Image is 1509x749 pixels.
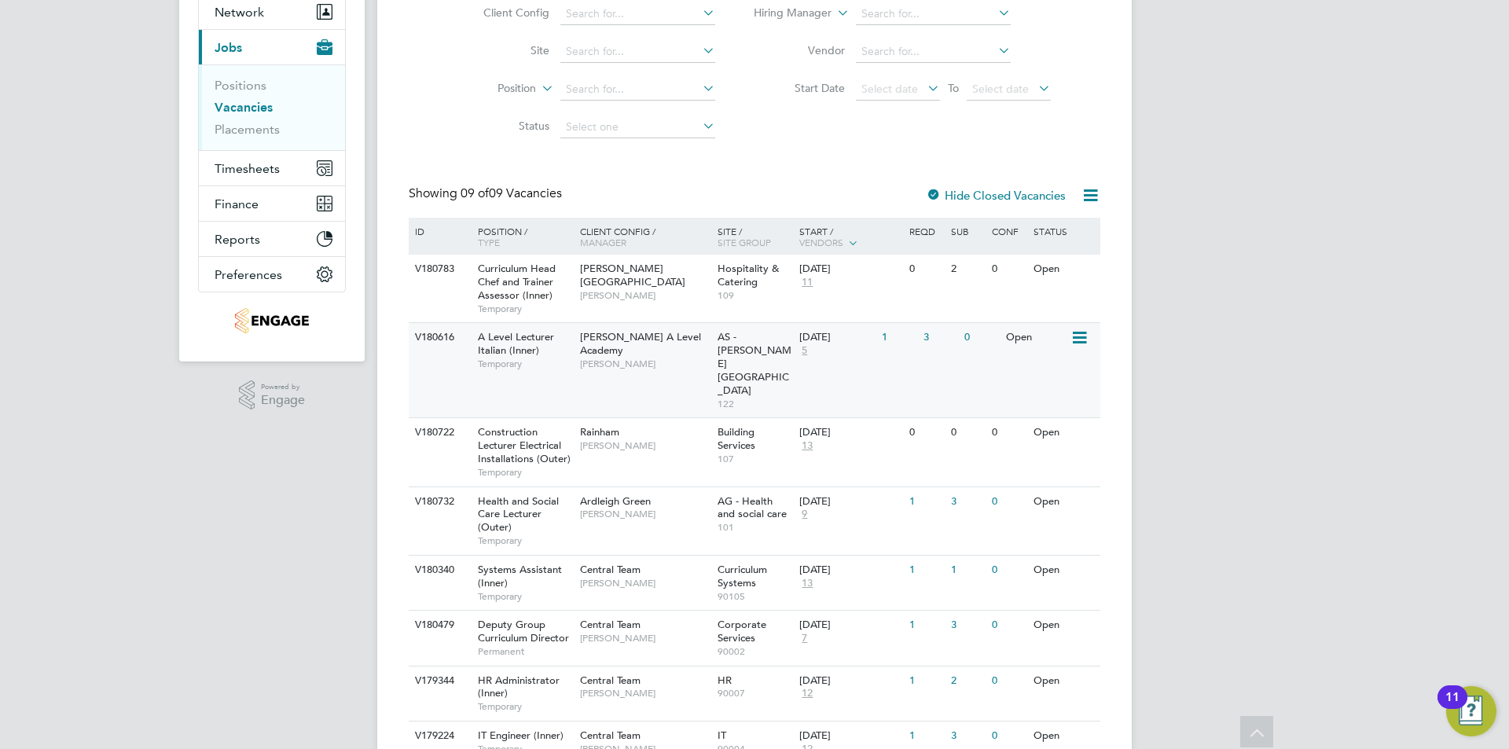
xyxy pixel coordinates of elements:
[905,611,946,640] div: 1
[580,508,710,520] span: [PERSON_NAME]
[795,218,905,257] div: Start /
[478,425,571,465] span: Construction Lecturer Electrical Installations (Outer)
[411,218,466,244] div: ID
[1030,611,1098,640] div: Open
[580,289,710,302] span: [PERSON_NAME]
[215,78,266,93] a: Positions
[580,262,685,288] span: [PERSON_NAME][GEOGRAPHIC_DATA]
[580,687,710,699] span: [PERSON_NAME]
[988,218,1029,244] div: Conf
[947,418,988,447] div: 0
[988,418,1029,447] div: 0
[718,645,792,658] span: 90002
[411,666,466,696] div: V179344
[580,632,710,644] span: [PERSON_NAME]
[718,563,767,589] span: Curriculum Systems
[459,6,549,20] label: Client Config
[239,380,306,410] a: Powered byEngage
[560,3,715,25] input: Search for...
[560,41,715,63] input: Search for...
[799,687,815,700] span: 12
[466,218,576,255] div: Position /
[799,344,810,358] span: 5
[947,255,988,284] div: 2
[199,257,345,292] button: Preferences
[905,255,946,284] div: 0
[926,188,1066,203] label: Hide Closed Vacancies
[199,64,345,150] div: Jobs
[947,487,988,516] div: 3
[714,218,796,255] div: Site /
[461,185,489,201] span: 09 of
[856,3,1011,25] input: Search for...
[1002,323,1070,352] div: Open
[478,618,569,644] span: Deputy Group Curriculum Director
[1030,487,1098,516] div: Open
[718,262,779,288] span: Hospitality & Catering
[799,632,810,645] span: 7
[718,236,771,248] span: Site Group
[580,358,710,370] span: [PERSON_NAME]
[947,611,988,640] div: 3
[411,611,466,640] div: V180479
[718,453,792,465] span: 107
[718,729,726,742] span: IT
[799,564,901,577] div: [DATE]
[799,495,901,509] div: [DATE]
[799,674,901,688] div: [DATE]
[920,323,960,352] div: 3
[988,487,1029,516] div: 0
[215,40,242,55] span: Jobs
[580,330,701,357] span: [PERSON_NAME] A Level Academy
[215,122,280,137] a: Placements
[580,563,641,576] span: Central Team
[1030,666,1098,696] div: Open
[478,494,559,534] span: Health and Social Care Lecturer (Outer)
[718,521,792,534] span: 101
[947,556,988,585] div: 1
[478,358,572,370] span: Temporary
[905,666,946,696] div: 1
[215,161,280,176] span: Timesheets
[1030,218,1098,244] div: Status
[580,236,626,248] span: Manager
[478,645,572,658] span: Permanent
[215,196,259,211] span: Finance
[718,494,787,521] span: AG - Health and social care
[905,418,946,447] div: 0
[411,556,466,585] div: V180340
[718,425,755,452] span: Building Services
[411,323,466,352] div: V180616
[905,487,946,516] div: 1
[411,487,466,516] div: V180732
[478,700,572,713] span: Temporary
[478,729,564,742] span: IT Engineer (Inner)
[478,563,562,589] span: Systems Assistant (Inner)
[1445,697,1459,718] div: 11
[1030,418,1098,447] div: Open
[1446,686,1496,736] button: Open Resource Center, 11 new notifications
[905,556,946,585] div: 1
[580,729,641,742] span: Central Team
[741,6,832,21] label: Hiring Manager
[1030,556,1098,585] div: Open
[580,674,641,687] span: Central Team
[215,5,264,20] span: Network
[560,79,715,101] input: Search for...
[199,186,345,221] button: Finance
[972,82,1029,96] span: Select date
[215,100,273,115] a: Vacancies
[478,674,560,700] span: HR Administrator (Inner)
[799,263,901,276] div: [DATE]
[988,611,1029,640] div: 0
[478,236,500,248] span: Type
[461,185,562,201] span: 09 Vacancies
[856,41,1011,63] input: Search for...
[718,289,792,302] span: 109
[799,577,815,590] span: 13
[754,43,845,57] label: Vendor
[718,590,792,603] span: 90105
[215,267,282,282] span: Preferences
[560,116,715,138] input: Select one
[861,82,918,96] span: Select date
